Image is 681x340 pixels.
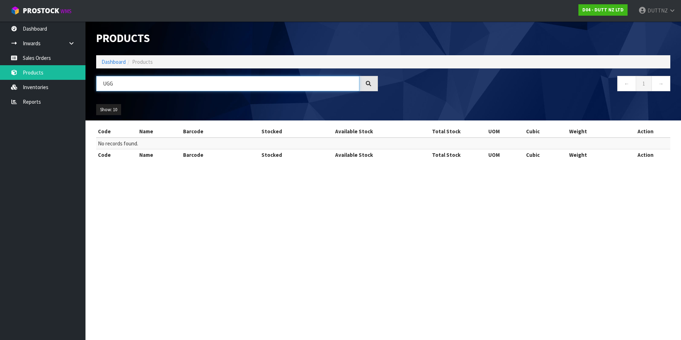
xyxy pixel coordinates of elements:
span: Products [132,58,153,65]
span: ProStock [23,6,59,15]
button: Show: 10 [96,104,121,115]
th: Available Stock [302,126,406,137]
th: Weight [567,149,621,161]
h1: Products [96,32,378,45]
th: UOM [487,126,524,137]
th: Action [621,149,670,161]
a: Dashboard [102,58,126,65]
th: Stocked [241,126,302,137]
a: ← [617,76,636,91]
th: Code [96,149,137,161]
th: Weight [567,126,621,137]
th: Cubic [524,149,567,161]
th: Cubic [524,126,567,137]
th: Action [621,126,670,137]
th: Total Stock [406,149,487,161]
th: Available Stock [302,149,406,161]
span: DUTTNZ [648,7,668,14]
th: Stocked [241,149,302,161]
a: → [651,76,670,91]
td: No records found. [96,138,670,149]
th: Barcode [181,149,241,161]
th: Name [137,149,181,161]
th: Code [96,126,137,137]
small: WMS [61,8,72,15]
a: 1 [636,76,652,91]
th: Name [137,126,181,137]
img: cube-alt.png [11,6,20,15]
nav: Page navigation [389,76,670,93]
th: Total Stock [406,126,487,137]
input: Search products [96,76,359,91]
th: Barcode [181,126,241,137]
strong: D04 - DUTT NZ LTD [582,7,624,13]
th: UOM [487,149,524,161]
